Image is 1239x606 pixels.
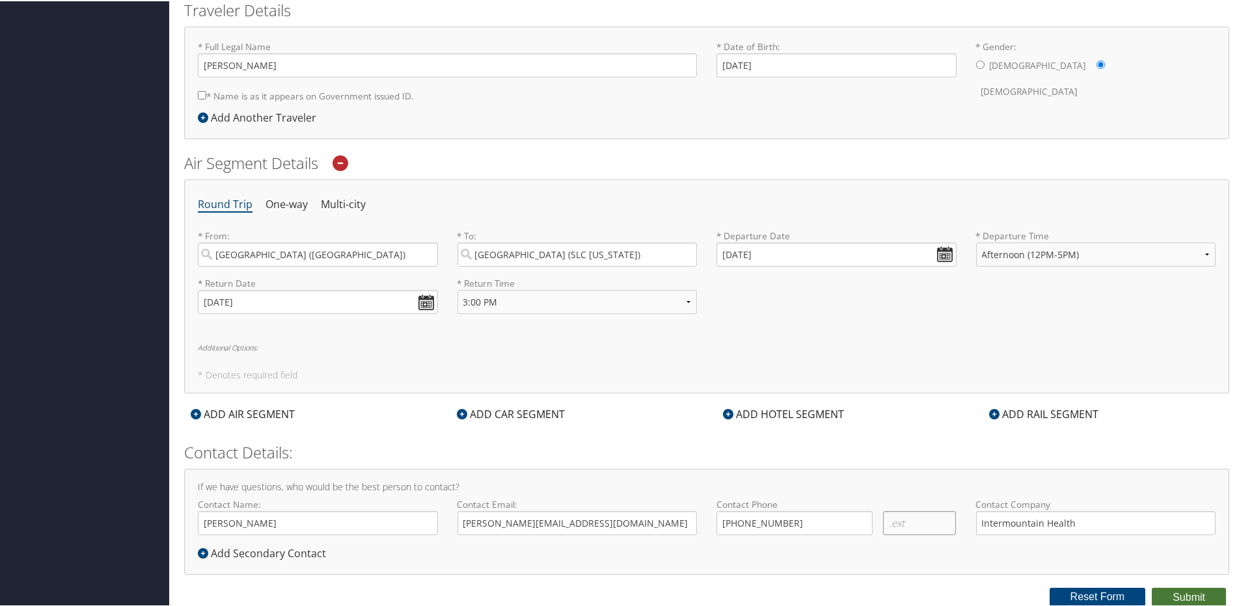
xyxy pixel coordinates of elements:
label: * To: [457,228,698,265]
input: * Gender:[DEMOGRAPHIC_DATA][DEMOGRAPHIC_DATA] [976,59,985,68]
input: Contact Name: [198,510,438,534]
label: * Gender: [976,39,1216,103]
label: * Date of Birth: [716,39,957,76]
div: ADD AIR SEGMENT [184,405,301,421]
input: City or Airport Code [457,241,698,265]
input: * Name is as it appears on Government issued ID. [198,90,206,98]
label: Contact Email: [457,497,698,534]
div: ADD RAIL SEGMENT [983,405,1105,421]
button: Submit [1152,586,1226,606]
h5: * Denotes required field [198,369,1216,378]
input: MM/DD/YYYY [716,241,957,265]
li: Round Trip [198,192,252,215]
input: Contact Company [976,510,1216,534]
h6: Additional Options: [198,343,1216,350]
label: * Return Time [457,276,698,289]
label: [DEMOGRAPHIC_DATA] [990,52,1086,77]
label: * Full Legal Name [198,39,697,76]
input: * Full Legal Name [198,52,697,76]
div: ADD CAR SEGMENT [450,405,571,421]
button: Reset Form [1050,586,1146,605]
label: * Departure Date [716,228,957,241]
select: * Departure Time [976,241,1216,265]
input: MM/DD/YYYY [198,289,438,313]
input: City or Airport Code [198,241,438,265]
input: * Date of Birth: [716,52,957,76]
label: Contact Name: [198,497,438,534]
input: * Gender:[DEMOGRAPHIC_DATA][DEMOGRAPHIC_DATA] [1096,59,1105,68]
input: .ext [883,510,956,534]
h4: If we have questions, who would be the best person to contact? [198,481,1216,490]
h2: Air Segment Details [184,151,1229,173]
label: * Return Date [198,276,438,289]
input: Contact Email: [457,510,698,534]
label: * Departure Time [976,228,1216,276]
div: ADD HOTEL SEGMENT [716,405,851,421]
h2: Contact Details: [184,440,1229,462]
li: Multi-city [321,192,366,215]
label: * From: [198,228,438,265]
div: Add Secondary Contact [198,544,333,560]
label: Contact Company [976,497,1216,534]
label: * Name is as it appears on Government issued ID. [198,83,414,107]
li: One-way [265,192,308,215]
label: Contact Phone [716,497,957,510]
label: [DEMOGRAPHIC_DATA] [981,78,1078,103]
div: Add Another Traveler [198,109,323,124]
